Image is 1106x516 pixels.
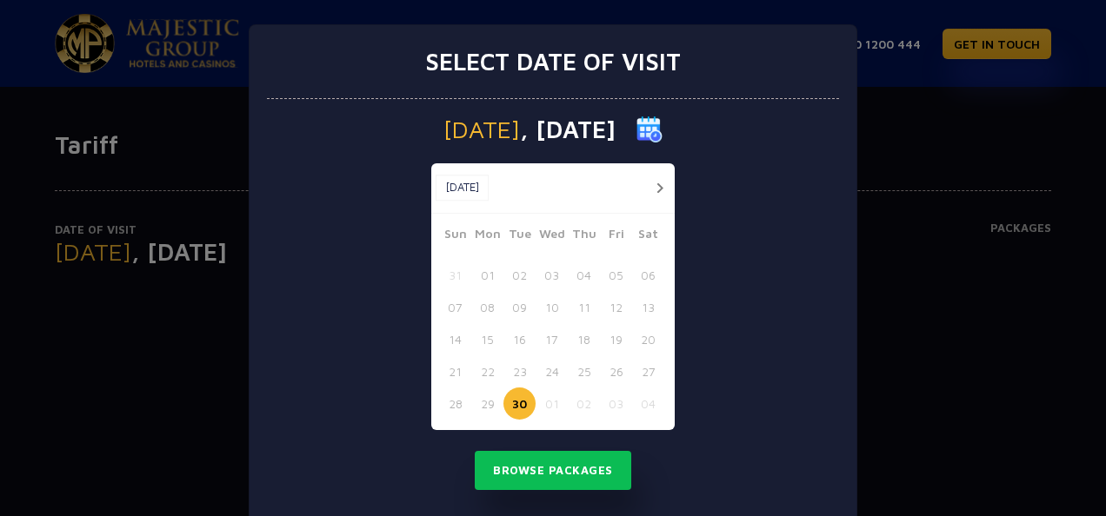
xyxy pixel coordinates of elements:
[600,291,632,323] button: 12
[425,47,681,76] h3: Select date of visit
[632,291,664,323] button: 13
[536,291,568,323] button: 10
[443,117,520,142] span: [DATE]
[568,224,600,248] span: Thu
[600,259,632,291] button: 05
[471,387,503,420] button: 29
[471,323,503,355] button: 15
[536,355,568,387] button: 24
[439,291,471,323] button: 07
[600,355,632,387] button: 26
[503,224,536,248] span: Tue
[439,259,471,291] button: 31
[636,116,663,142] img: calender icon
[632,323,664,355] button: 20
[503,259,536,291] button: 02
[632,387,664,420] button: 04
[503,323,536,355] button: 16
[600,387,632,420] button: 03
[536,224,568,248] span: Wed
[503,387,536,420] button: 30
[568,355,600,387] button: 25
[439,323,471,355] button: 14
[471,259,503,291] button: 01
[536,323,568,355] button: 17
[536,259,568,291] button: 03
[503,291,536,323] button: 09
[568,387,600,420] button: 02
[568,323,600,355] button: 18
[471,291,503,323] button: 08
[600,323,632,355] button: 19
[632,224,664,248] span: Sat
[475,451,631,491] button: Browse Packages
[632,259,664,291] button: 06
[439,355,471,387] button: 21
[632,355,664,387] button: 27
[568,259,600,291] button: 04
[439,224,471,248] span: Sun
[503,355,536,387] button: 23
[471,224,503,248] span: Mon
[568,291,600,323] button: 11
[436,175,489,201] button: [DATE]
[439,387,471,420] button: 28
[520,117,616,142] span: , [DATE]
[471,355,503,387] button: 22
[600,224,632,248] span: Fri
[536,387,568,420] button: 01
